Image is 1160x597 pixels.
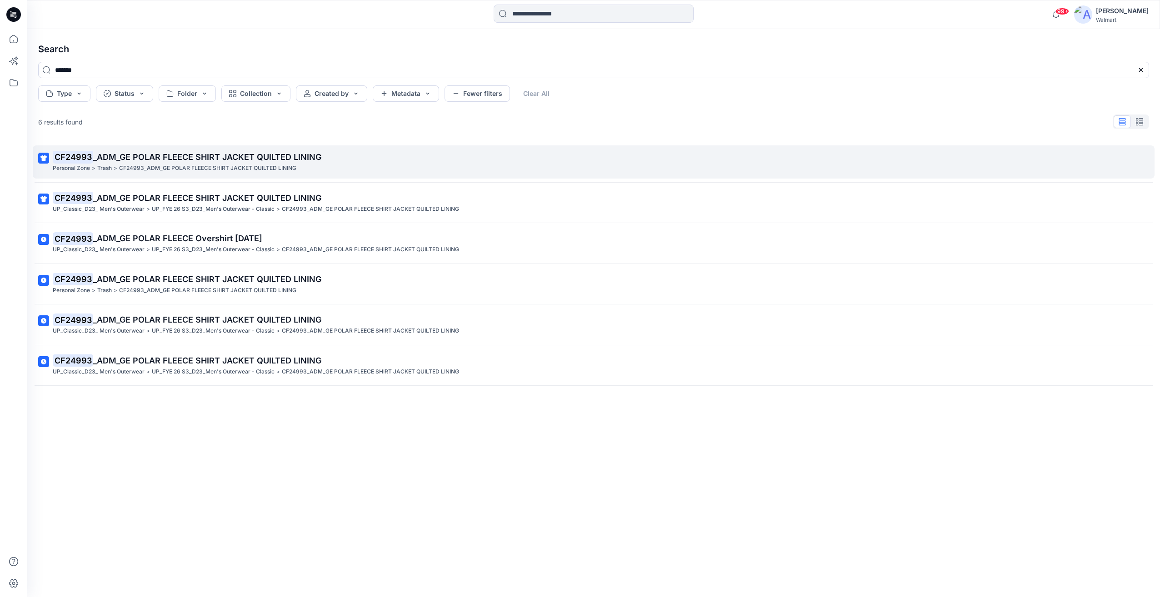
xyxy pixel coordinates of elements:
p: UP_Classic_D23_ Men's Outerwear [53,367,145,377]
span: _ADM_GE POLAR FLEECE SHIRT JACKET QUILTED LINING [93,193,321,203]
p: Trash [97,286,112,295]
button: Fewer filters [445,85,510,102]
span: _ADM_GE POLAR FLEECE Overshirt [DATE] [93,234,262,243]
p: UP_Classic_D23_ Men's Outerwear [53,245,145,254]
p: CF24993_ADM_GE POLAR FLEECE SHIRT JACKET QUILTED LINING [282,204,459,214]
button: Type [38,85,90,102]
div: [PERSON_NAME] [1096,5,1149,16]
a: CF24993_ADM_GE POLAR FLEECE Overshirt [DATE]UP_Classic_D23_ Men's Outerwear>UP_FYE 26 S3_D23_Men'... [33,227,1155,260]
p: CF24993_ADM_GE POLAR FLEECE SHIRT JACKET QUILTED LINING [119,286,296,295]
button: Folder [159,85,216,102]
button: Created by [296,85,367,102]
a: CF24993_ADM_GE POLAR FLEECE SHIRT JACKET QUILTED LININGPersonal Zone>Trash>CF24993_ADM_GE POLAR F... [33,268,1155,301]
button: Status [96,85,153,102]
p: UP_FYE 26 S3_D23_Men's Outerwear - Classic [152,367,275,377]
p: UP_FYE 26 S3_D23_Men's Outerwear - Classic [152,204,275,214]
p: > [276,245,280,254]
p: CF24993_ADM_GE POLAR FLEECE SHIRT JACKET QUILTED LINING [282,245,459,254]
a: CF24993_ADM_GE POLAR FLEECE SHIRT JACKET QUILTED LININGUP_Classic_D23_ Men's Outerwear>UP_FYE 26 ... [33,349,1155,382]
p: CF24993_ADM_GE POLAR FLEECE SHIRT JACKET QUILTED LINING [282,367,459,377]
mark: CF24993 [53,191,93,204]
p: > [276,326,280,336]
p: > [276,367,280,377]
a: CF24993_ADM_GE POLAR FLEECE SHIRT JACKET QUILTED LININGPersonal Zone>Trash>CF24993_ADM_GE POLAR F... [33,145,1155,179]
p: > [146,245,150,254]
p: UP_Classic_D23_ Men's Outerwear [53,326,145,336]
span: _ADM_GE POLAR FLEECE SHIRT JACKET QUILTED LINING [93,152,321,162]
div: Walmart [1096,16,1149,23]
mark: CF24993 [53,354,93,367]
a: CF24993_ADM_GE POLAR FLEECE SHIRT JACKET QUILTED LININGUP_Classic_D23_ Men's Outerwear>UP_FYE 26 ... [33,308,1155,341]
p: Personal Zone [53,164,90,173]
p: Trash [97,164,112,173]
span: _ADM_GE POLAR FLEECE SHIRT JACKET QUILTED LINING [93,274,321,284]
p: > [276,204,280,214]
p: CF24993_ADM_GE POLAR FLEECE SHIRT JACKET QUILTED LINING [282,326,459,336]
p: > [114,286,117,295]
img: avatar [1074,5,1092,24]
mark: CF24993 [53,232,93,245]
button: Metadata [373,85,439,102]
mark: CF24993 [53,150,93,163]
p: UP_Classic_D23_ Men's Outerwear [53,204,145,214]
p: UP_FYE 26 S3_D23_Men's Outerwear - Classic [152,326,275,336]
span: _ADM_GE POLAR FLEECE SHIRT JACKET QUILTED LINING [93,315,321,324]
p: > [114,164,117,173]
p: UP_FYE 26 S3_D23_Men's Outerwear - Classic [152,245,275,254]
p: > [146,204,150,214]
button: Collection [221,85,290,102]
mark: CF24993 [53,273,93,285]
h4: Search [31,36,1156,62]
span: _ADM_GE POLAR FLEECE SHIRT JACKET QUILTED LINING [93,356,321,365]
p: > [146,326,150,336]
span: 99+ [1055,8,1069,15]
a: CF24993_ADM_GE POLAR FLEECE SHIRT JACKET QUILTED LININGUP_Classic_D23_ Men's Outerwear>UP_FYE 26 ... [33,186,1155,219]
p: > [92,164,95,173]
p: > [146,367,150,377]
p: Personal Zone [53,286,90,295]
p: 6 results found [38,117,83,127]
p: > [92,286,95,295]
mark: CF24993 [53,313,93,326]
p: CF24993_ADM_GE POLAR FLEECE SHIRT JACKET QUILTED LINING [119,164,296,173]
